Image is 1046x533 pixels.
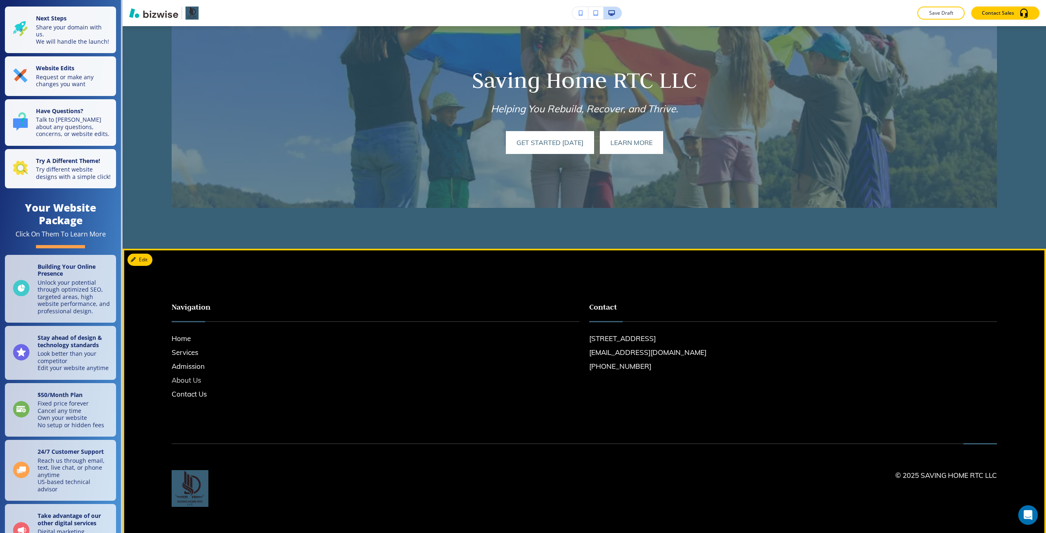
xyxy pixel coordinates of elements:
button: Edit [127,254,152,266]
a: [STREET_ADDRESS] [589,333,656,344]
img: Your Logo [186,7,199,20]
strong: 24/7 Customer Support [38,448,104,455]
p: Saving Home RTC LLC [213,65,955,94]
a: 24/7 Customer SupportReach us through email, text, live chat, or phone anytimeUS-based technical ... [5,440,116,501]
p: Look better than your competitor Edit your website anytime [38,350,111,372]
p: Contact Sales [982,9,1014,17]
p: Try different website designs with a simple click! [36,166,111,180]
img: Bizwise Logo [129,8,178,18]
strong: Have Questions? [36,107,83,115]
button: get started [DATE] [506,131,594,154]
h6: Services [172,347,579,358]
span: get started [DATE] [516,138,583,147]
strong: Contact [589,302,617,312]
button: Have Questions?Talk to [PERSON_NAME] about any questions, concerns, or website edits. [5,99,116,146]
strong: Building Your Online Presence [38,263,96,278]
strong: $ 50 /Month Plan [38,391,83,399]
em: Helping You Rebuild, Recover, and Thrive. [491,103,678,115]
h6: About Us [172,375,579,386]
h6: Home [172,333,579,344]
strong: Website Edits [36,64,74,72]
strong: Navigation [172,302,210,312]
div: Open Intercom Messenger [1018,505,1038,525]
p: Share your domain with us. We will handle the launch! [36,24,111,45]
p: Fixed price forever Cancel any time Own your website No setup or hidden fees [38,400,104,428]
p: Reach us through email, text, live chat, or phone anytime US-based technical advisor [38,457,111,493]
p: Talk to [PERSON_NAME] about any questions, concerns, or website edits. [36,116,111,138]
a: Building Your Online PresenceUnlock your potential through optimized SEO, targeted areas, high we... [5,255,116,323]
h6: Contact Us [172,389,579,399]
h6: Admission [172,361,579,372]
img: SAVING HOME RTC LLC [172,470,208,507]
p: Unlock your potential through optimized SEO, targeted areas, high website performance, and profes... [38,279,111,315]
a: $50/Month PlanFixed price foreverCancel any timeOwn your websiteNo setup or hidden fees [5,383,116,437]
strong: Take advantage of our other digital services [38,512,101,527]
span: learn more [610,138,653,147]
strong: Next Steps [36,14,67,22]
p: Save Draft [928,9,954,17]
strong: Stay ahead of design & technology standards [38,334,102,349]
a: [EMAIL_ADDRESS][DOMAIN_NAME] [589,347,706,358]
a: [PHONE_NUMBER] [589,361,651,372]
a: Stay ahead of design & technology standardsLook better than your competitorEdit your website anytime [5,326,116,380]
button: Save Draft [917,7,965,20]
button: learn more [600,131,663,154]
div: Click On Them To Learn More [16,230,106,239]
strong: Try A Different Theme! [36,157,100,165]
button: Next StepsShare your domain with us.We will handle the launch! [5,7,116,53]
h6: © 2025 SAVING HOME RTC LLC [895,470,997,481]
button: Website EditsRequest or make any changes you want [5,56,116,96]
h4: Your Website Package [5,201,116,227]
p: Request or make any changes you want [36,74,111,88]
button: Try A Different Theme!Try different website designs with a simple click! [5,149,116,189]
button: Contact Sales [971,7,1039,20]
